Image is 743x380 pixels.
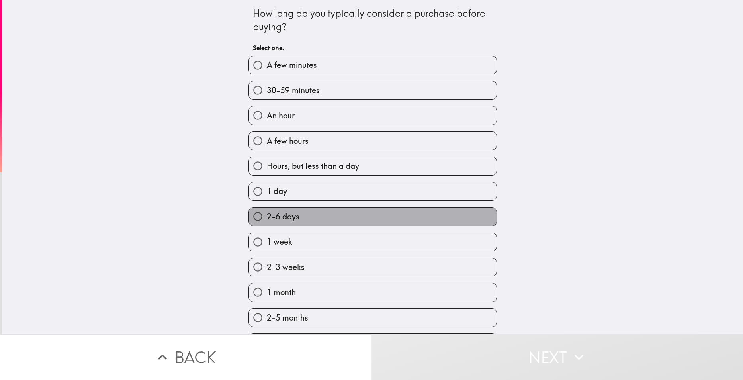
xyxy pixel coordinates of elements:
span: Hours, but less than a day [267,161,359,172]
button: 2-3 weeks [249,258,497,276]
span: 1 month [267,287,296,298]
button: An hour [249,106,497,124]
button: 2-5 months [249,309,497,327]
span: 30-59 minutes [267,85,320,96]
button: Next [371,334,743,380]
button: 30-59 minutes [249,81,497,99]
span: 2-3 weeks [267,262,305,273]
span: 2-5 months [267,312,308,323]
button: 1 day [249,182,497,200]
button: 1 month [249,283,497,301]
span: An hour [267,110,295,121]
button: 2-6 days [249,208,497,225]
button: A few minutes [249,56,497,74]
span: 1 day [267,186,287,197]
button: 1 week [249,233,497,251]
div: How long do you typically consider a purchase before buying? [253,7,493,33]
span: 1 week [267,236,292,247]
h6: Select one. [253,43,493,52]
button: A few hours [249,132,497,150]
button: Hours, but less than a day [249,157,497,175]
span: 2-6 days [267,211,299,222]
span: A few minutes [267,59,317,71]
span: A few hours [267,135,309,147]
